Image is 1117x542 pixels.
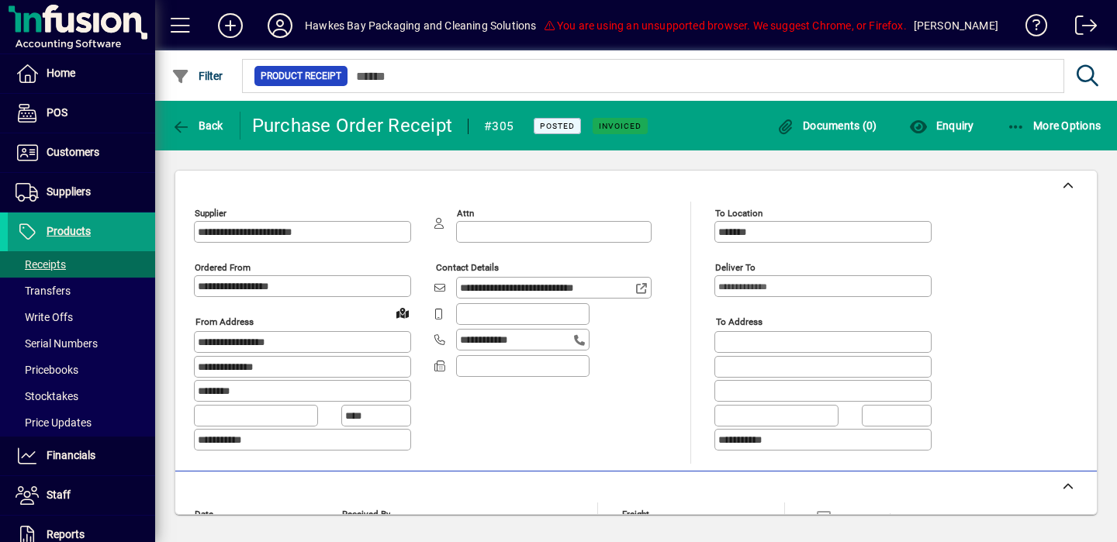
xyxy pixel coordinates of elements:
[909,119,973,132] span: Enquiry
[1063,3,1098,54] a: Logout
[168,112,227,140] button: Back
[1007,119,1101,132] span: More Options
[622,508,649,519] mat-label: Freight
[195,508,213,519] mat-label: Date
[47,528,85,540] span: Reports
[8,173,155,212] a: Suppliers
[8,94,155,133] a: POS
[1003,112,1105,140] button: More Options
[47,146,99,158] span: Customers
[342,508,390,519] mat-label: Received by
[776,119,877,132] span: Documents (0)
[715,208,763,219] mat-label: To location
[47,449,95,461] span: Financials
[206,12,255,40] button: Add
[195,262,251,273] mat-label: Ordered from
[540,121,575,131] span: Posted
[16,337,98,350] span: Serial Numbers
[599,121,641,131] span: Invoiced
[16,364,78,376] span: Pricebooks
[8,357,155,383] a: Pricebooks
[484,114,514,139] div: #305
[8,251,155,278] a: Receipts
[255,12,305,40] button: Profile
[195,208,227,219] mat-label: Supplier
[47,106,67,119] span: POS
[16,285,71,297] span: Transfers
[171,70,223,82] span: Filter
[16,311,73,323] span: Write Offs
[8,476,155,515] a: Staff
[171,119,223,132] span: Back
[155,112,240,140] app-page-header-button: Back
[168,62,227,90] button: Filter
[16,416,92,429] span: Price Updates
[8,278,155,304] a: Transfers
[8,437,155,475] a: Financials
[261,68,341,84] span: Product Receipt
[47,67,75,79] span: Home
[16,258,66,271] span: Receipts
[914,13,998,38] div: [PERSON_NAME]
[8,330,155,357] a: Serial Numbers
[390,300,415,325] a: View on map
[773,112,881,140] button: Documents (0)
[543,19,906,32] span: You are using an unsupported browser. We suggest Chrome, or Firefox.
[8,133,155,172] a: Customers
[8,383,155,409] a: Stocktakes
[252,113,453,138] div: Purchase Order Receipt
[47,488,71,501] span: Staff
[47,225,91,237] span: Products
[16,390,78,402] span: Stocktakes
[305,13,537,38] div: Hawkes Bay Packaging and Cleaning Solutions
[1014,3,1048,54] a: Knowledge Base
[457,208,474,219] mat-label: Attn
[715,262,756,273] mat-label: Deliver To
[47,185,91,198] span: Suppliers
[8,304,155,330] a: Write Offs
[8,54,155,93] a: Home
[8,409,155,436] a: Price Updates
[905,112,977,140] button: Enquiry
